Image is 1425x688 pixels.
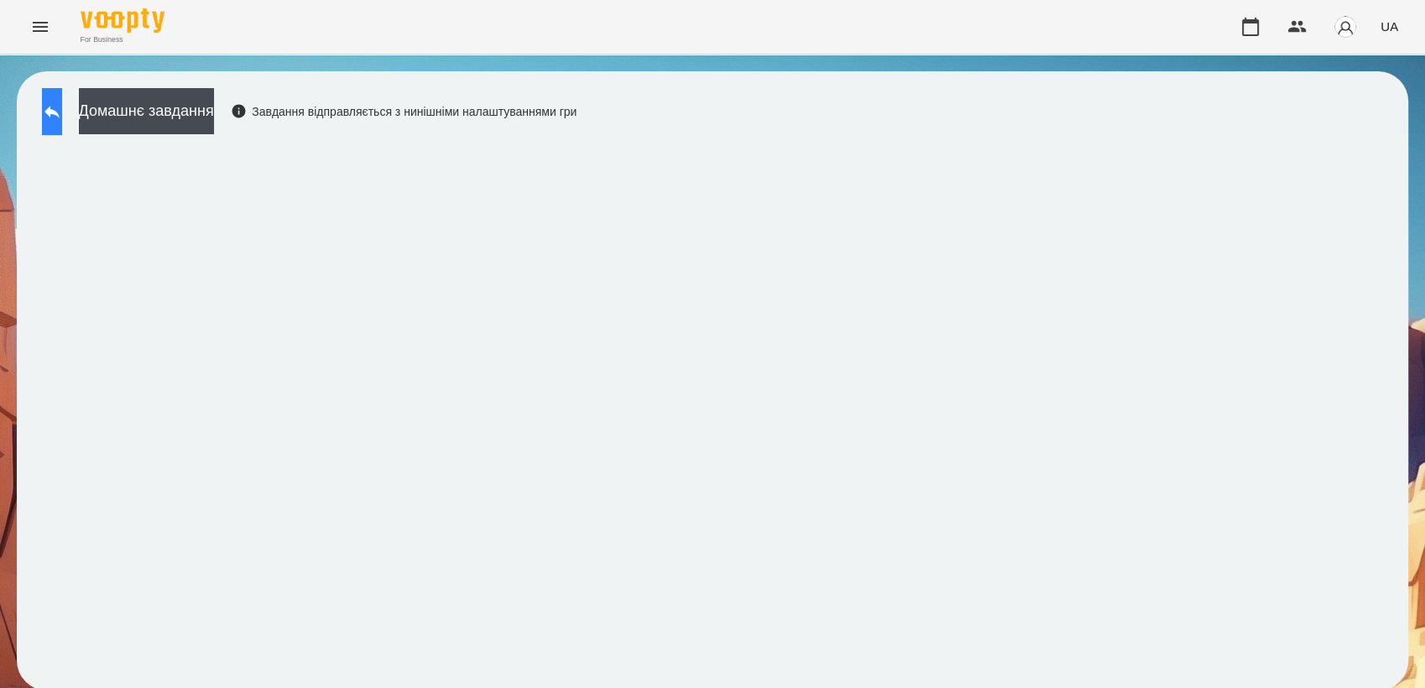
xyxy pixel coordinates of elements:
[231,103,577,120] div: Завдання відправляється з нинішніми налаштуваннями гри
[79,88,214,134] button: Домашнє завдання
[20,7,60,47] button: Menu
[1374,11,1405,42] button: UA
[1381,18,1398,35] span: UA
[81,34,164,45] span: For Business
[81,8,164,33] img: Voopty Logo
[1334,15,1357,39] img: avatar_s.png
